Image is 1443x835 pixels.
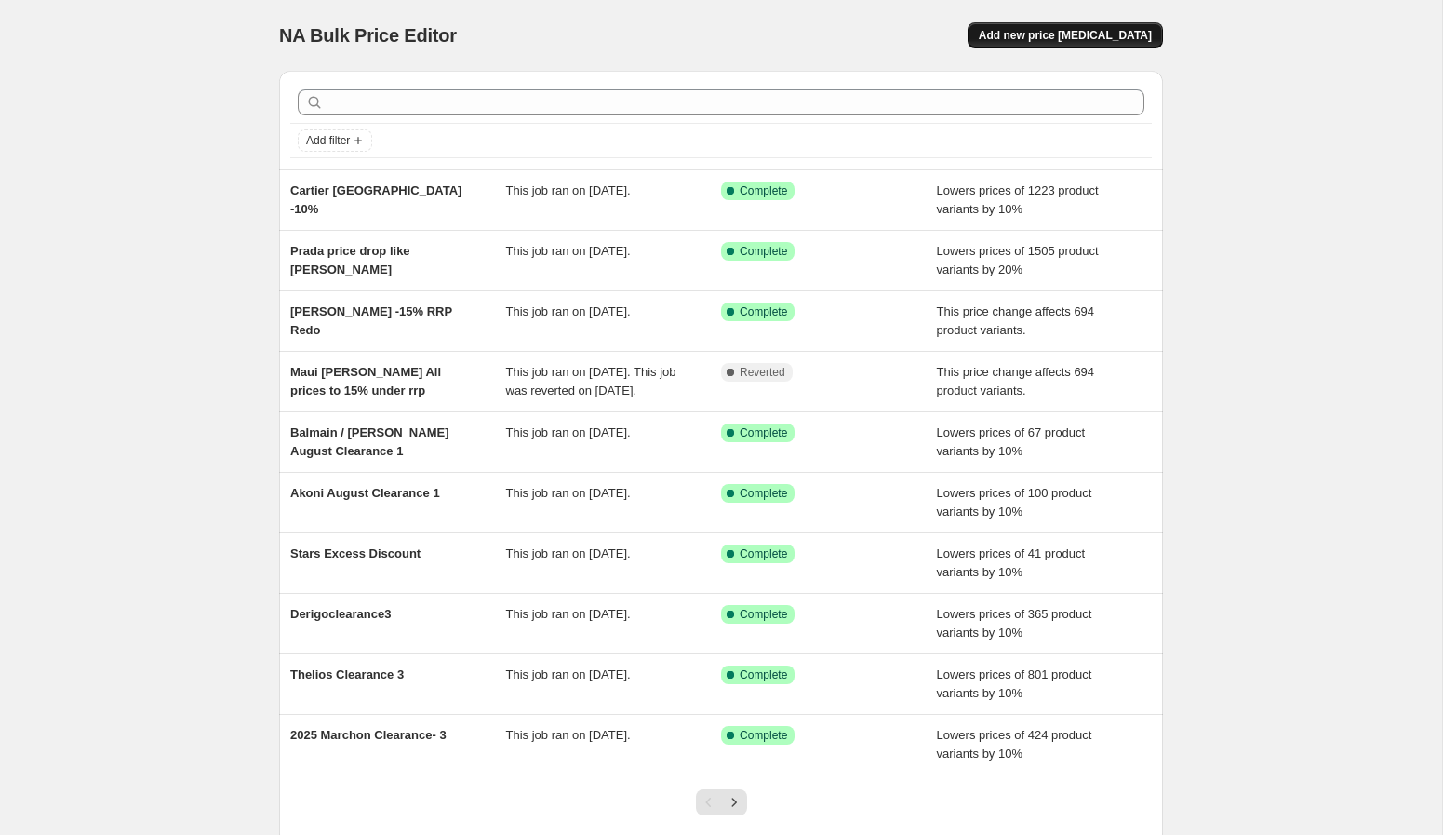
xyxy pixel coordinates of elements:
[721,789,747,815] button: Next
[740,607,787,622] span: Complete
[290,486,440,500] span: Akoni August Clearance 1
[740,546,787,561] span: Complete
[937,183,1099,216] span: Lowers prices of 1223 product variants by 10%
[937,546,1086,579] span: Lowers prices of 41 product variants by 10%
[290,183,461,216] span: Cartier [GEOGRAPHIC_DATA] -10%
[740,728,787,743] span: Complete
[740,667,787,682] span: Complete
[968,22,1163,48] button: Add new price [MEDICAL_DATA]
[506,304,631,318] span: This job ran on [DATE].
[937,486,1092,519] span: Lowers prices of 100 product variants by 10%
[506,607,631,621] span: This job ran on [DATE].
[279,25,457,46] span: NA Bulk Price Editor
[740,486,787,501] span: Complete
[506,365,676,397] span: This job ran on [DATE]. This job was reverted on [DATE].
[937,304,1095,337] span: This price change affects 694 product variants.
[290,607,391,621] span: Derigoclearance3
[290,667,404,681] span: Thelios Clearance 3
[506,486,631,500] span: This job ran on [DATE].
[979,28,1152,43] span: Add new price [MEDICAL_DATA]
[740,244,787,259] span: Complete
[740,365,785,380] span: Reverted
[290,425,448,458] span: Balmain / [PERSON_NAME] August Clearance 1
[306,133,350,148] span: Add filter
[298,129,372,152] button: Add filter
[740,425,787,440] span: Complete
[506,546,631,560] span: This job ran on [DATE].
[290,365,441,397] span: Maui [PERSON_NAME] All prices to 15% under rrp
[506,667,631,681] span: This job ran on [DATE].
[740,304,787,319] span: Complete
[506,728,631,742] span: This job ran on [DATE].
[740,183,787,198] span: Complete
[290,304,452,337] span: [PERSON_NAME] -15% RRP Redo
[937,425,1086,458] span: Lowers prices of 67 product variants by 10%
[937,728,1092,761] span: Lowers prices of 424 product variants by 10%
[506,183,631,197] span: This job ran on [DATE].
[290,244,410,276] span: Prada price drop like [PERSON_NAME]
[937,244,1099,276] span: Lowers prices of 1505 product variants by 20%
[937,667,1092,700] span: Lowers prices of 801 product variants by 10%
[506,244,631,258] span: This job ran on [DATE].
[290,728,447,742] span: 2025 Marchon Clearance- 3
[506,425,631,439] span: This job ran on [DATE].
[937,365,1095,397] span: This price change affects 694 product variants.
[937,607,1092,640] span: Lowers prices of 365 product variants by 10%
[696,789,747,815] nav: Pagination
[290,546,421,560] span: Stars Excess Discount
